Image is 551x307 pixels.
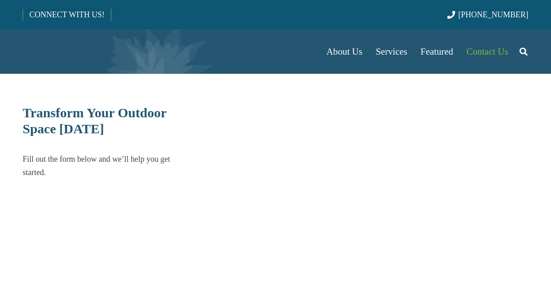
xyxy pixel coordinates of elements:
a: Services [369,29,414,74]
a: About Us [320,29,369,74]
span: [PHONE_NUMBER] [458,10,528,19]
span: Transform Your Outdoor Space [DATE] [23,105,166,136]
a: Contact Us [460,29,515,74]
span: Featured [421,46,453,57]
a: CONNECT WITH US! [23,4,110,25]
a: Featured [414,29,460,74]
p: Fill out the form below and we’ll help you get started. [23,152,188,179]
span: About Us [327,46,362,57]
span: Services [376,46,407,57]
a: Search [515,40,532,63]
a: Borst-Logo [23,34,170,69]
a: [PHONE_NUMBER] [447,10,528,19]
span: Contact Us [467,46,508,57]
